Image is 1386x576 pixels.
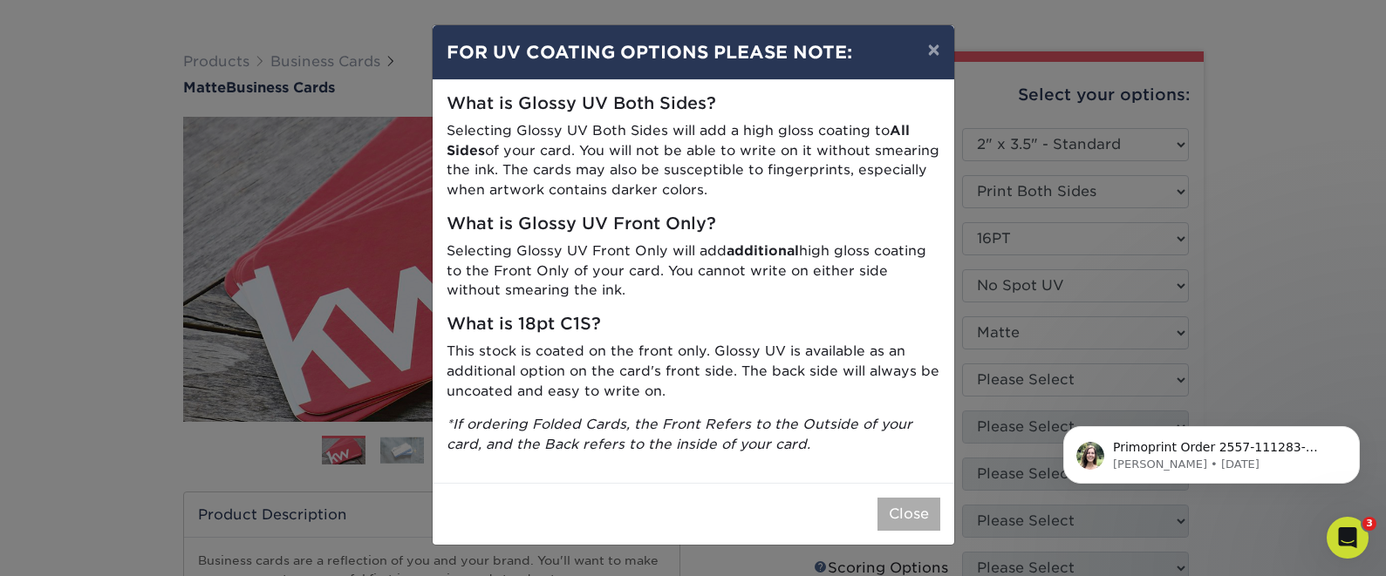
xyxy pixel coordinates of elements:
p: This stock is coated on the front only. Glossy UV is available as an additional option on the car... [447,342,940,401]
p: Selecting Glossy UV Both Sides will add a high gloss coating to of your card. You will not be abl... [447,121,940,200]
h5: What is Glossy UV Front Only? [447,214,940,234]
p: Message from Julie, sent 19w ago [76,140,301,156]
span: 3 [1362,517,1376,531]
button: × [913,25,953,74]
button: Close [877,498,940,531]
h4: FOR UV COATING OPTIONS PLEASE NOTE: [447,39,940,65]
p: Selecting Glossy UV Front Only will add high gloss coating to the Front Only of your card. You ca... [447,241,940,301]
div: message notification from Julie, 19w ago. Primoprint Order 2557-111283-20688 Hello! Thank you for... [26,110,323,167]
iframe: Intercom live chat [1327,517,1369,559]
h5: What is 18pt C1S? [447,315,940,335]
strong: All Sides [447,122,910,159]
img: Profile image for Julie [39,125,67,153]
i: *If ordering Folded Cards, the Front Refers to the Outside of your card, and the Back refers to t... [447,416,912,452]
h5: What is Glossy UV Both Sides? [447,94,940,114]
p: Primoprint Order 2557-111283-20688 Hello! Thank you for placing your print order with us. For you... [76,123,301,140]
iframe: Intercom notifications message [1037,316,1386,512]
strong: additional [727,242,799,259]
